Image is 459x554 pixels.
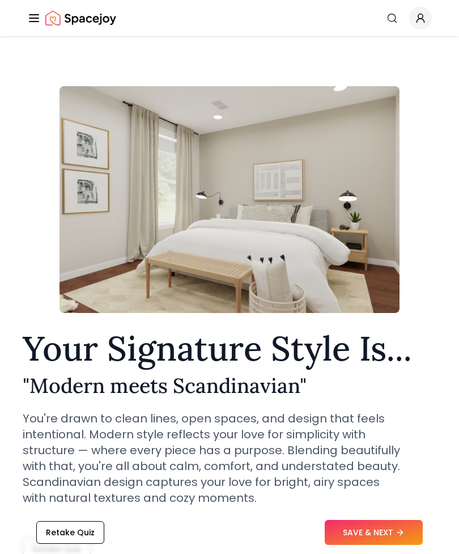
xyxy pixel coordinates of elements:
[59,86,399,313] img: Modern meets Scandinavian Style Example
[23,331,436,365] h1: Your Signature Style Is...
[325,520,423,545] button: SAVE & NEXT
[23,374,436,397] h2: " Modern meets Scandinavian "
[45,7,116,29] img: Spacejoy Logo
[45,7,116,29] a: Spacejoy
[23,411,403,506] p: You're drawn to clean lines, open spaces, and design that feels intentional. Modern style reflect...
[36,521,104,544] button: Retake Quiz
